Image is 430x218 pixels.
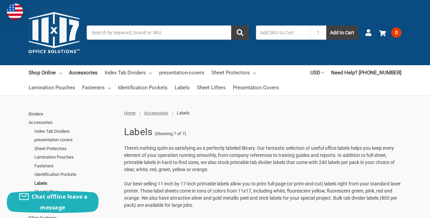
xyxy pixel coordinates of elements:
[34,135,117,144] a: presentation-covers
[82,80,111,95] a: Fasteners
[29,110,117,119] a: Binders
[233,80,279,95] a: Presentation Covers
[331,65,401,80] a: Need Help? [PHONE_NUMBER]
[34,127,117,136] a: Index Tab Dividers
[29,80,75,95] a: Lamination Pouches
[124,181,401,208] span: Our best-selling 11-inch by 17-inch printable labels allow you to print full-page (or print-and-c...
[34,153,117,162] a: Lamination Pouches
[105,65,152,80] a: Index Tab Dividers
[34,162,117,170] a: Fasteners
[7,3,23,20] img: duty and tax information for United States
[29,65,62,80] a: Shop Online
[32,193,87,211] span: Chat offline leave a message
[175,80,190,95] a: Labels
[124,123,153,141] h1: Labels
[159,65,204,80] a: presentation-covers
[326,25,358,40] button: Add to Cart
[34,170,117,179] a: Identification Pockets
[29,118,117,127] a: Accessories
[34,144,117,153] a: Sheet Protectors
[7,191,99,213] button: Chat offline leave a message
[310,65,324,80] a: USD
[144,110,168,115] a: Accessories
[124,145,395,172] span: There's nothing quite as satisfying as a perfectly labeled library. Our fantastic selection of us...
[34,179,117,188] a: Labels
[379,24,401,41] a: 0
[29,7,80,58] img: 11x17.com
[155,130,186,137] span: (Showing 7 of 7)
[124,110,136,115] a: Home
[177,110,190,115] span: Labels
[256,25,310,40] input: Add SKU to Cart
[34,187,117,196] a: Sheet Lifters
[69,65,98,80] a: Accessories
[391,28,401,38] span: 0
[197,80,226,95] a: Sheet Lifters
[211,65,256,80] a: Sheet Protectors
[118,80,168,95] a: Identification Pockets
[87,25,249,40] input: Search by keyword, brand or SKU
